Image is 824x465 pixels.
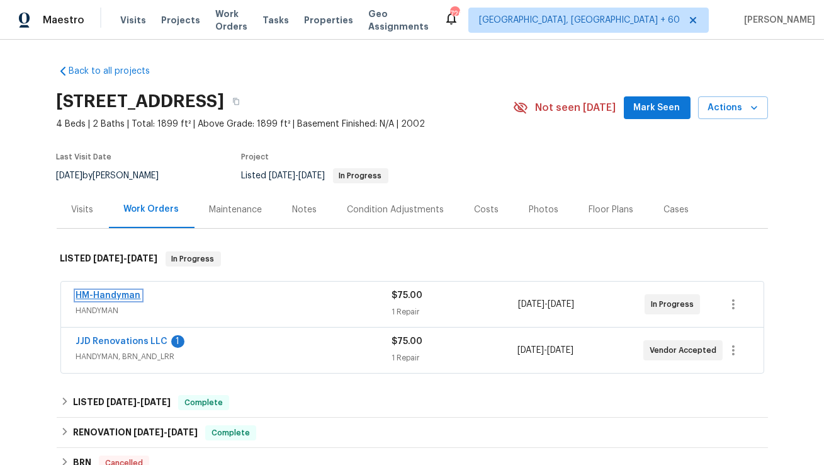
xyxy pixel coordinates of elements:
[242,171,388,180] span: Listed
[128,254,158,263] span: [DATE]
[57,387,768,418] div: LISTED [DATE]-[DATE]Complete
[634,100,680,116] span: Mark Seen
[450,8,459,20] div: 726
[133,428,164,437] span: [DATE]
[57,118,513,130] span: 4 Beds | 2 Baths | Total: 1899 ft² | Above Grade: 1899 ft² | Basement Finished: N/A | 2002
[392,291,423,300] span: $75.00
[262,16,289,25] span: Tasks
[518,300,545,309] span: [DATE]
[299,171,325,180] span: [DATE]
[57,65,178,77] a: Back to all projects
[76,304,392,317] span: HANDYMAN
[547,346,573,355] span: [DATE]
[167,253,220,265] span: In Progress
[589,204,634,216] div: Floor Plans
[206,427,255,439] span: Complete
[124,203,179,215] div: Work Orders
[120,14,146,26] span: Visits
[334,172,387,180] span: In Progress
[650,344,721,357] span: Vendor Accepted
[167,428,198,437] span: [DATE]
[708,100,758,116] span: Actions
[133,428,198,437] span: -
[368,8,429,33] span: Geo Assignments
[72,204,94,216] div: Visits
[57,168,174,183] div: by [PERSON_NAME]
[475,204,499,216] div: Costs
[518,298,574,311] span: -
[73,425,198,440] h6: RENOVATION
[94,254,124,263] span: [DATE]
[57,153,112,161] span: Last Visit Date
[548,300,574,309] span: [DATE]
[347,204,444,216] div: Condition Adjustments
[664,204,689,216] div: Cases
[304,14,353,26] span: Properties
[215,8,247,33] span: Work Orders
[517,344,573,357] span: -
[698,96,768,120] button: Actions
[106,398,171,406] span: -
[269,171,296,180] span: [DATE]
[106,398,137,406] span: [DATE]
[171,335,184,348] div: 1
[76,337,168,346] a: JJD Renovations LLC
[43,14,84,26] span: Maestro
[392,352,517,364] div: 1 Repair
[242,153,269,161] span: Project
[57,171,83,180] span: [DATE]
[739,14,815,26] span: [PERSON_NAME]
[225,90,247,113] button: Copy Address
[536,101,616,114] span: Not seen [DATE]
[57,239,768,279] div: LISTED [DATE]-[DATE]In Progress
[651,298,699,311] span: In Progress
[76,291,141,300] a: HM-Handyman
[94,254,158,263] span: -
[624,96,691,120] button: Mark Seen
[76,350,392,363] span: HANDYMAN, BRN_AND_LRR
[57,418,768,448] div: RENOVATION [DATE]-[DATE]Complete
[73,395,171,410] h6: LISTED
[517,346,544,355] span: [DATE]
[392,306,519,318] div: 1 Repair
[60,251,158,267] h6: LISTED
[529,204,559,216] div: Photos
[479,14,680,26] span: [GEOGRAPHIC_DATA], [GEOGRAPHIC_DATA] + 60
[57,95,225,108] h2: [STREET_ADDRESS]
[179,396,228,409] span: Complete
[293,204,317,216] div: Notes
[210,204,262,216] div: Maintenance
[140,398,171,406] span: [DATE]
[392,337,422,346] span: $75.00
[161,14,200,26] span: Projects
[269,171,325,180] span: -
